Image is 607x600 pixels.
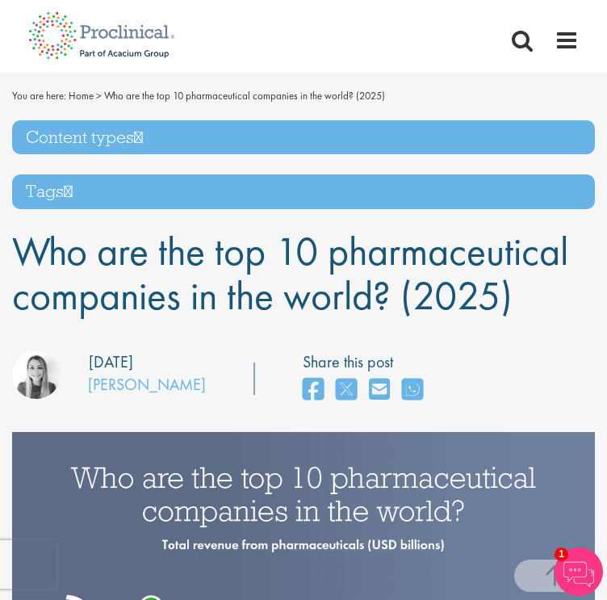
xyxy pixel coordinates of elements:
a: share on twitter [336,373,357,408]
a: share on whats app [402,373,423,408]
label: Share this post [303,350,431,374]
span: You are here: [12,89,66,103]
h3: Content types [12,120,595,155]
span: Who are the top 10 pharmaceutical companies in the world? (2025) [12,225,568,321]
img: Hannah Burke [12,350,61,399]
div: [DATE] [89,350,133,374]
span: Who are the top 10 pharmaceutical companies in the world? (2025) [104,89,385,103]
a: share on facebook [303,373,324,408]
img: Chatbot [555,548,603,596]
h3: Tags [12,174,595,209]
a: share on email [369,373,390,408]
a: [PERSON_NAME] [88,374,206,395]
span: 1 [555,548,568,561]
